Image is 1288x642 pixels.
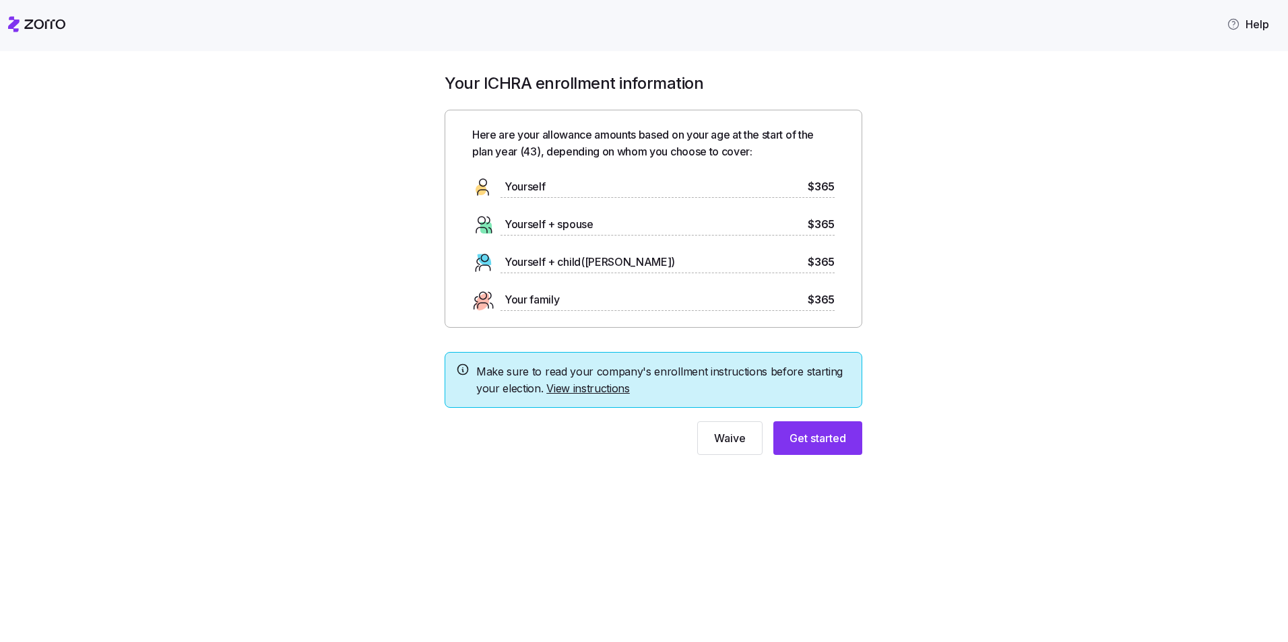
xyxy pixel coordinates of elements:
span: Make sure to read your company's enrollment instructions before starting your election. [476,363,851,397]
a: View instructions [546,382,630,395]
span: $365 [808,291,835,308]
span: Here are your allowance amounts based on your age at the start of the plan year ( 43 ), depending... [472,127,835,160]
span: $365 [808,254,835,271]
span: $365 [808,216,835,233]
span: Yourself + child([PERSON_NAME]) [505,254,675,271]
span: $365 [808,178,835,195]
span: Yourself [505,178,545,195]
button: Waive [697,421,763,455]
span: Your family [505,291,559,308]
span: Yourself + spouse [505,216,593,233]
span: Help [1227,16,1269,32]
span: Waive [714,430,746,446]
button: Get started [773,421,862,455]
button: Help [1216,11,1280,38]
span: Get started [790,430,846,446]
h1: Your ICHRA enrollment information [445,73,862,94]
